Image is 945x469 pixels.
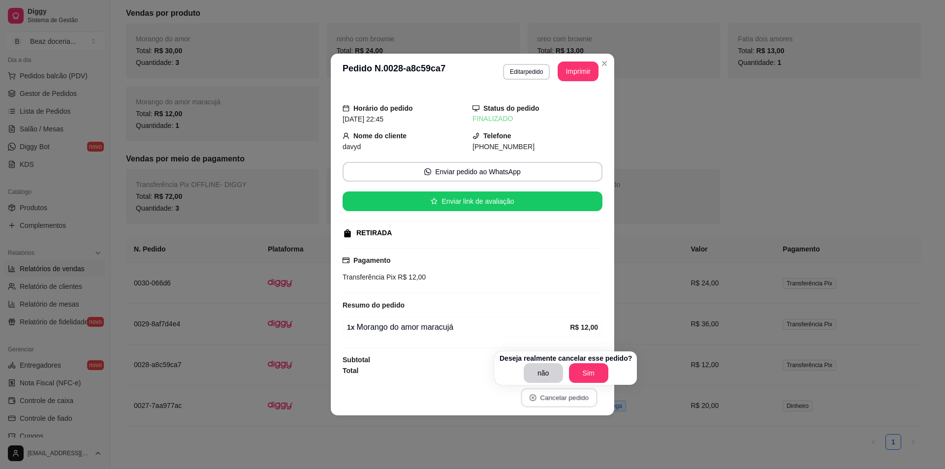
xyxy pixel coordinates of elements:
button: Editarpedido [503,64,550,80]
h3: Pedido N. 0028-a8c59ca7 [343,62,445,81]
span: Transferência Pix [343,273,396,281]
span: davyd [343,143,361,151]
button: Close [597,56,612,71]
strong: Telefone [483,132,511,140]
button: Imprimir [558,62,598,81]
strong: Resumo do pedido [343,301,405,309]
button: close-circleCancelar pedido [521,388,597,407]
span: calendar [343,105,349,112]
div: Morango do amor maracujá [347,321,570,333]
p: Deseja realmente cancelar esse pedido? [500,353,632,363]
strong: 1 x [347,323,355,331]
span: R$ 12,00 [396,273,426,281]
strong: Horário do pedido [353,104,413,112]
strong: Nome do cliente [353,132,407,140]
span: whats-app [424,168,431,175]
strong: R$ 12,00 [570,323,598,331]
span: credit-card [343,257,349,264]
span: phone [472,132,479,139]
span: close-circle [530,394,536,401]
div: FINALIZADO [472,114,602,124]
span: star [431,198,438,205]
span: user [343,132,349,139]
span: [PHONE_NUMBER] [472,143,535,151]
div: RETIRADA [356,228,392,238]
button: não [524,363,563,383]
button: whats-appEnviar pedido ao WhatsApp [343,162,602,182]
strong: Status do pedido [483,104,539,112]
button: Sim [569,363,608,383]
button: starEnviar link de avaliação [343,191,602,211]
span: [DATE] 22:45 [343,115,383,123]
strong: Subtotal [343,356,370,364]
strong: Total [343,367,358,375]
strong: Pagamento [353,256,390,264]
span: desktop [472,105,479,112]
